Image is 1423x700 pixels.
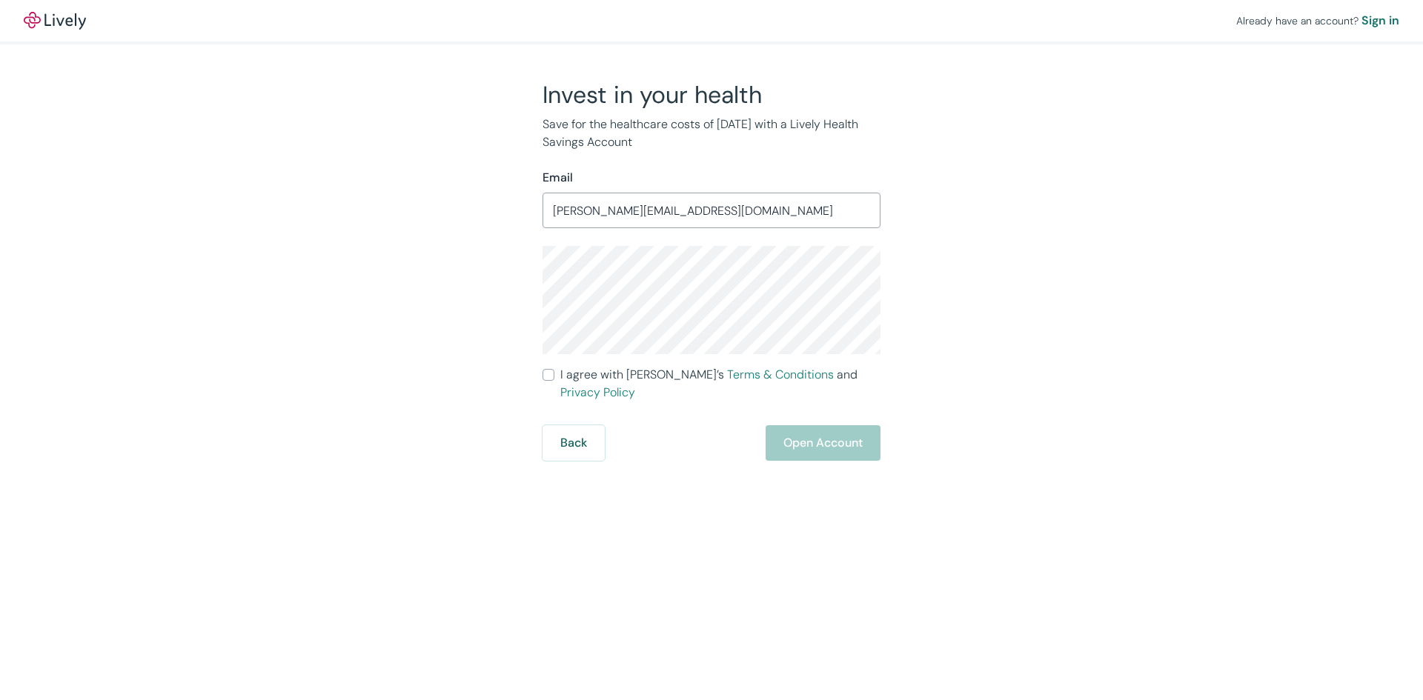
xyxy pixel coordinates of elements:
p: Save for the healthcare costs of [DATE] with a Lively Health Savings Account [543,116,880,151]
a: Privacy Policy [560,384,635,400]
div: Already have an account? [1236,12,1399,30]
a: Terms & Conditions [727,367,834,382]
a: LivelyLively [24,12,86,30]
label: Email [543,169,573,187]
h2: Invest in your health [543,80,880,110]
span: I agree with [PERSON_NAME]’s and [560,366,880,401]
img: Lively [24,12,86,30]
a: Sign in [1361,12,1399,30]
button: Back [543,425,605,461]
